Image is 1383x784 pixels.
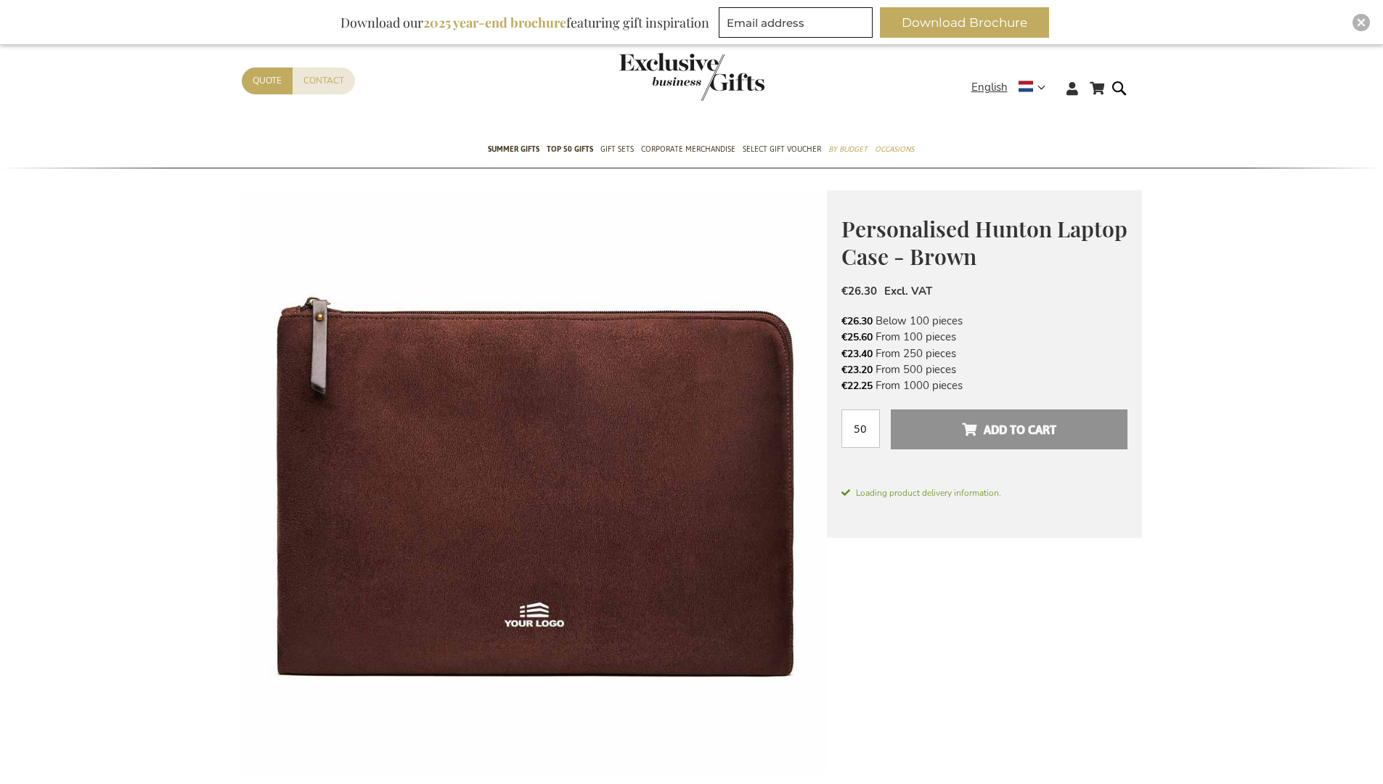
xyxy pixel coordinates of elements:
[488,132,539,168] a: Summer Gifts
[841,314,873,328] span: €26.30
[547,142,593,157] span: TOP 50 Gifts
[1353,14,1370,31] div: Close
[719,7,873,38] input: Email address
[600,142,634,157] span: Gift Sets
[875,142,914,157] span: Occasions
[334,7,716,38] div: Download our featuring gift inspiration
[488,142,539,157] span: Summer Gifts
[880,7,1049,38] button: Download Brochure
[743,142,821,157] span: Select Gift Voucher
[971,79,1008,96] span: English
[841,347,873,361] span: €23.40
[841,330,873,344] span: €25.60
[841,409,880,448] input: Qty
[841,284,877,298] span: €26.30
[828,142,868,157] span: By Budget
[841,329,1127,345] li: From 100 pieces
[641,142,735,157] span: Corporate Merchandise
[841,486,1127,499] span: Loading product delivery information.
[242,190,827,775] img: Personalised Hunton Laptop Case - Brown
[242,68,293,94] a: Quote
[875,132,914,168] a: Occasions
[743,132,821,168] a: Select Gift Voucher
[841,313,1127,329] li: Below 100 pieces
[841,346,1127,362] li: From 250 pieces
[841,379,873,393] span: €22.25
[841,214,1127,271] span: Personalised Hunton Laptop Case - Brown
[841,362,1127,377] li: From 500 pieces
[841,363,873,377] span: €23.20
[719,7,877,42] form: marketing offers and promotions
[547,132,593,168] a: TOP 50 Gifts
[884,284,932,298] span: Excl. VAT
[1357,18,1366,27] img: Close
[619,53,692,101] a: store logo
[841,377,1127,393] li: From 1000 pieces
[641,132,735,168] a: Corporate Merchandise
[293,68,355,94] a: Contact
[619,53,764,101] img: Exclusive Business gifts logo
[600,132,634,168] a: Gift Sets
[828,132,868,168] a: By Budget
[423,14,566,31] b: 2025 year-end brochure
